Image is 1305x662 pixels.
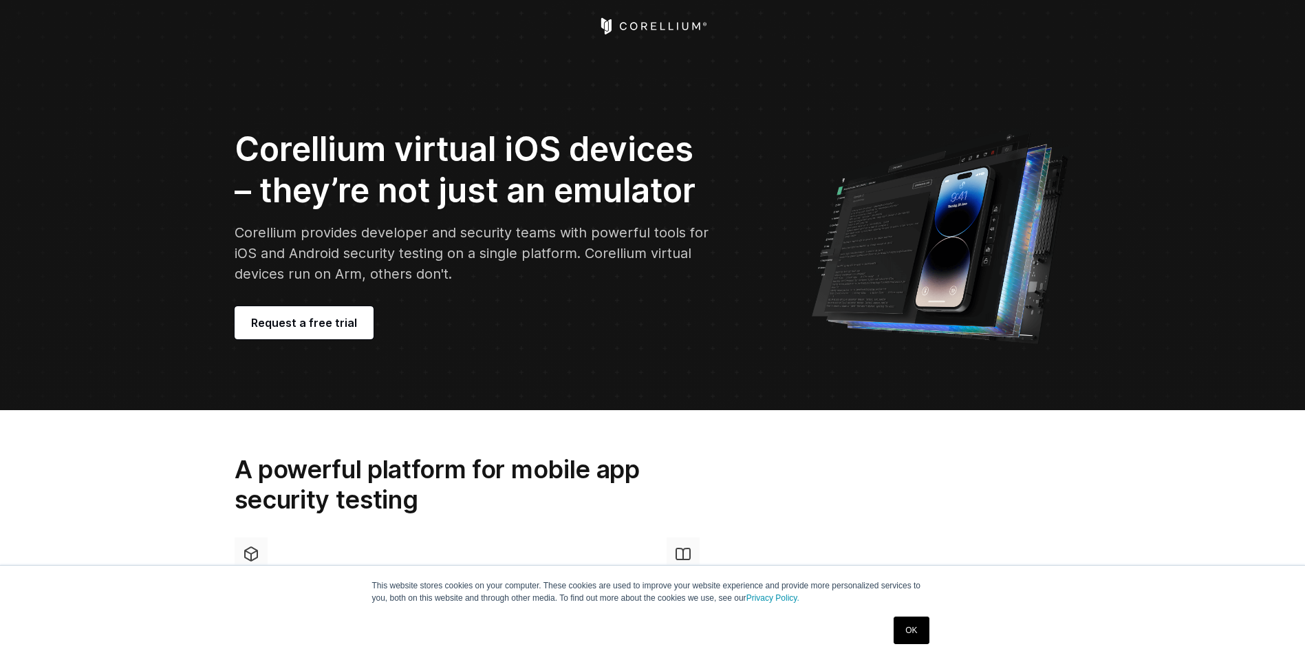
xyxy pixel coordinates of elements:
h2: Corellium virtual iOS devices – they’re not just an emulator [235,129,715,211]
img: Corellium UI [810,124,1071,344]
p: Corellium provides developer and security teams with powerful tools for iOS and Android security ... [235,222,715,284]
a: Corellium Home [598,18,707,34]
a: OK [894,617,929,644]
a: Privacy Policy. [746,593,799,603]
a: Request a free trial [235,306,374,339]
h2: A powerful platform for mobile app security testing [235,454,704,515]
span: Request a free trial [251,314,357,331]
p: This website stores cookies on your computer. These cookies are used to improve your website expe... [372,579,934,604]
